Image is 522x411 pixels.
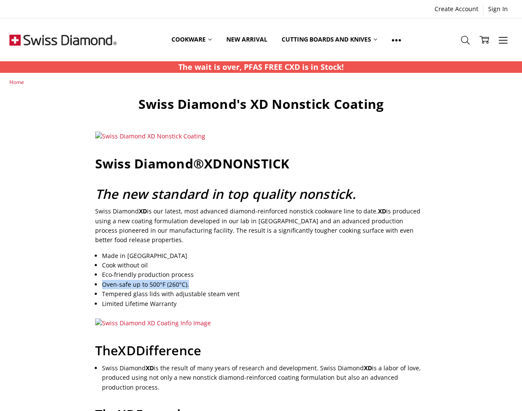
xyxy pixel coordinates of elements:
[102,270,427,279] li: Eco-friendly production process
[430,3,483,15] a: Create Account
[364,364,372,372] span: XD
[102,261,427,270] li: Cook without oil
[102,299,427,309] li: Limited Lifetime Warranty
[118,342,136,359] span: XD
[178,61,344,73] p: The wait is over, PFAS FREE CXD is in Stock!
[164,21,219,59] a: Cookware
[95,96,427,112] h1: Swiss Diamond's XD Nonstick Coating
[204,155,222,172] span: XD
[95,132,205,141] img: Swiss Diamond XD Nonstick Coating
[219,21,274,59] a: New arrival
[95,155,290,172] span: Swiss Diamond® NONSTICK
[384,21,408,59] a: Show All
[102,251,427,261] li: Made in [GEOGRAPHIC_DATA]
[9,78,24,86] a: Home
[274,21,384,59] a: Cutting boards and knives
[95,318,211,328] img: Swiss Diamond XD Coating Info Image
[483,3,513,15] a: Sign In
[102,280,427,289] li: Oven-safe up to 500°F (260°C).
[102,363,427,392] li: Swiss Diamond is the result of many years of research and development. Swiss Diamond is a labor o...
[139,207,147,215] span: XD
[102,289,427,299] li: Tempered glass lids with adjustable steam vent
[95,185,356,203] span: The new standard in top quality nonstick.
[146,364,154,372] span: XD
[9,18,117,61] img: Free Shipping On Every Order
[95,342,201,359] span: The Difference
[95,207,427,245] p: Swiss Diamond is our latest, most advanced diamond-reinforced nonstick cookware line to date. is ...
[378,207,386,215] span: XD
